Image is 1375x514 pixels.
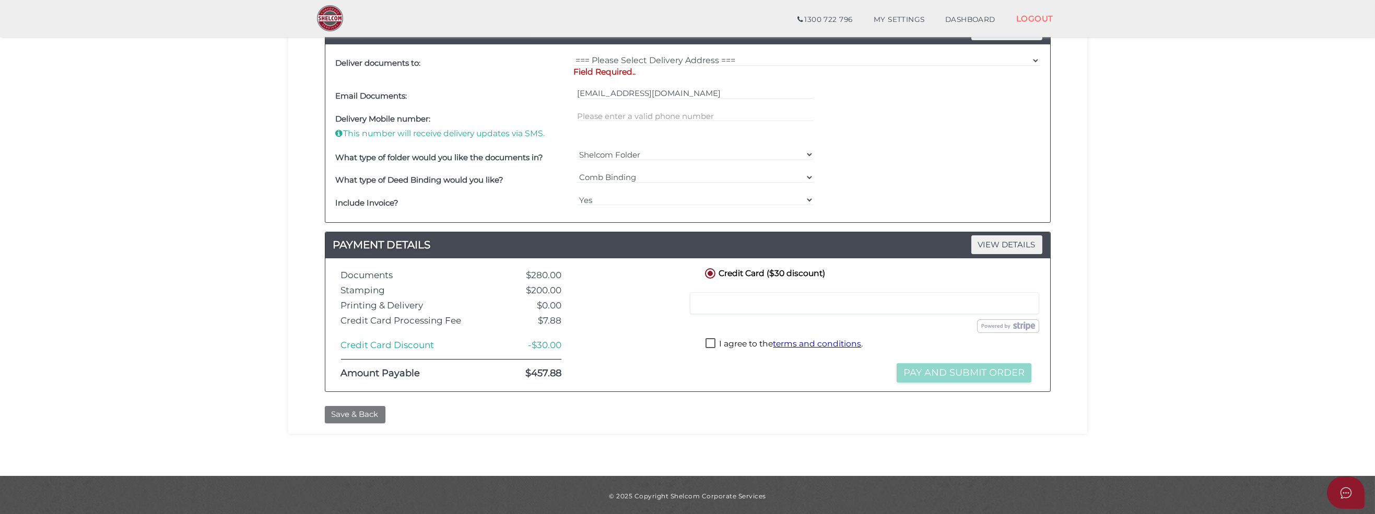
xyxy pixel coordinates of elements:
h4: PAYMENT DETAILS [325,236,1050,253]
div: Credit Card Processing Fee [333,316,486,326]
div: $457.88 [485,368,569,379]
div: © 2025 Copyright Shelcom Corporate Services [296,492,1079,500]
div: Amount Payable [333,368,486,379]
div: $7.88 [485,316,569,326]
span: VIEW DETAILS [971,235,1042,254]
iframe: Secure card payment input frame [697,298,1032,308]
div: -$30.00 [485,340,569,350]
a: MY SETTINGS [863,9,935,30]
a: PAYMENT DETAILSVIEW DETAILS [325,236,1050,253]
b: Email Documents: [336,91,407,101]
div: Printing & Delivery [333,301,486,310]
b: What type of Deed Binding would you like? [336,175,504,185]
label: I agree to the . [706,338,863,351]
div: Stamping [333,285,486,295]
b: Deliver documents to: [336,58,421,68]
p: Field Required.. [574,66,1040,78]
a: LOGOUT [1006,8,1064,29]
div: $280.00 [485,270,569,280]
a: terms and conditions [773,339,861,349]
b: What type of folder would you like the documents in? [336,152,544,162]
img: stripe.png [977,319,1039,333]
div: Documents [333,270,486,280]
button: Pay and Submit Order [897,363,1031,382]
a: 1300 722 796 [787,9,863,30]
b: Include Invoice? [336,198,399,208]
div: $200.00 [485,285,569,295]
label: Credit Card ($30 discount) [703,266,825,279]
p: This number will receive delivery updates via SMS. [336,128,572,139]
div: Credit Card Discount [333,340,486,350]
button: Save & Back [325,406,385,423]
b: Delivery Mobile number: [336,114,431,124]
a: DASHBOARD [935,9,1006,30]
div: $0.00 [485,301,569,310]
button: Open asap [1327,476,1365,509]
input: Please enter a valid 10-digit phone number [577,110,814,122]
